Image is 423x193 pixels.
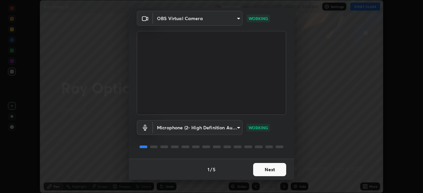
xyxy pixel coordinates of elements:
div: OBS Virtual Camera [153,11,243,26]
p: WORKING [249,125,268,131]
h4: 1 [208,166,210,173]
h4: 5 [213,166,215,173]
button: Next [253,163,286,176]
h4: / [210,166,212,173]
div: OBS Virtual Camera [153,120,243,135]
p: WORKING [249,16,268,21]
